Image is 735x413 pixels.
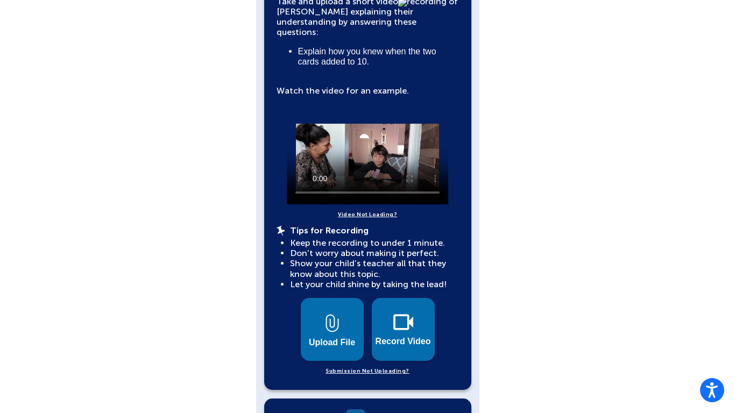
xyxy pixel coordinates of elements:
li: Keep the recording to under 1 minute. [290,238,459,248]
span: Upload File [309,338,355,347]
img: videocam.png [393,314,413,330]
strong: Tips for Recording [290,225,369,236]
button: Upload File [301,298,364,361]
span: Record Video [376,337,431,346]
li: Show your child’s teacher all that they know about this topic. [290,258,459,279]
span: Explain how you knew when the two cards added to 10. [298,47,436,66]
img: attach.png [326,314,339,332]
li: Don’t worry about making it perfect. [290,248,459,258]
li: Let your child shine by taking the lead! [290,279,459,289]
a: Video Not Loading? [338,210,397,220]
p: Watch the video for an example. [277,75,459,96]
a: Submission Not Uploading? [326,366,409,376]
button: Record Video [372,298,435,361]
